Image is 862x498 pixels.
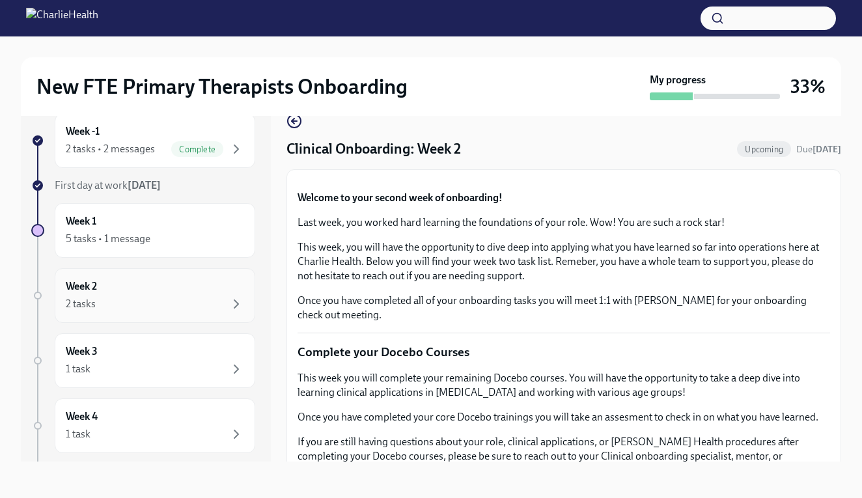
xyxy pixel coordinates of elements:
[650,73,706,87] strong: My progress
[66,409,98,424] h6: Week 4
[31,333,255,388] a: Week 31 task
[66,214,96,228] h6: Week 1
[31,178,255,193] a: First day at work[DATE]
[66,279,97,294] h6: Week 2
[31,398,255,453] a: Week 41 task
[66,232,150,246] div: 5 tasks • 1 message
[298,240,830,283] p: This week, you will have the opportunity to dive deep into applying what you have learned so far ...
[298,294,830,322] p: Once you have completed all of your onboarding tasks you will meet 1:1 with [PERSON_NAME] for you...
[737,145,791,154] span: Upcoming
[298,410,830,424] p: Once you have completed your core Docebo trainings you will take an assesment to check in on what...
[66,362,90,376] div: 1 task
[66,124,100,139] h6: Week -1
[31,268,255,323] a: Week 22 tasks
[26,8,98,29] img: CharlieHealth
[66,427,90,441] div: 1 task
[796,143,841,156] span: August 30th, 2025 10:00
[55,179,161,191] span: First day at work
[790,75,826,98] h3: 33%
[66,297,96,311] div: 2 tasks
[31,203,255,258] a: Week 15 tasks • 1 message
[171,145,223,154] span: Complete
[298,215,830,230] p: Last week, you worked hard learning the foundations of your role. Wow! You are such a rock star!
[128,179,161,191] strong: [DATE]
[286,139,461,159] h4: Clinical Onboarding: Week 2
[66,142,155,156] div: 2 tasks • 2 messages
[298,191,503,204] strong: Welcome to your second week of onboarding!
[813,144,841,155] strong: [DATE]
[298,435,830,478] p: If you are still having questions about your role, clinical applications, or [PERSON_NAME] Health...
[36,74,408,100] h2: New FTE Primary Therapists Onboarding
[298,344,830,361] p: Complete your Docebo Courses
[66,344,98,359] h6: Week 3
[796,144,841,155] span: Due
[298,371,830,400] p: This week you will complete your remaining Docebo courses. You will have the opportunity to take ...
[31,113,255,168] a: Week -12 tasks • 2 messagesComplete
